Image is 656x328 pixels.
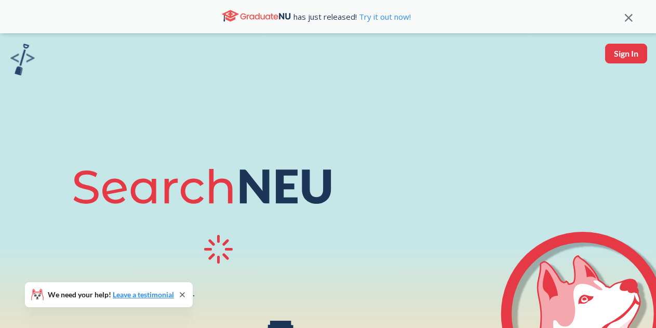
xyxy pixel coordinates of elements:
[10,44,35,75] img: sandbox logo
[293,11,411,22] span: has just released!
[10,44,35,78] a: sandbox logo
[357,11,411,22] a: Try it out now!
[113,290,174,299] a: Leave a testimonial
[605,44,647,63] button: Sign In
[48,291,174,298] span: We need your help!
